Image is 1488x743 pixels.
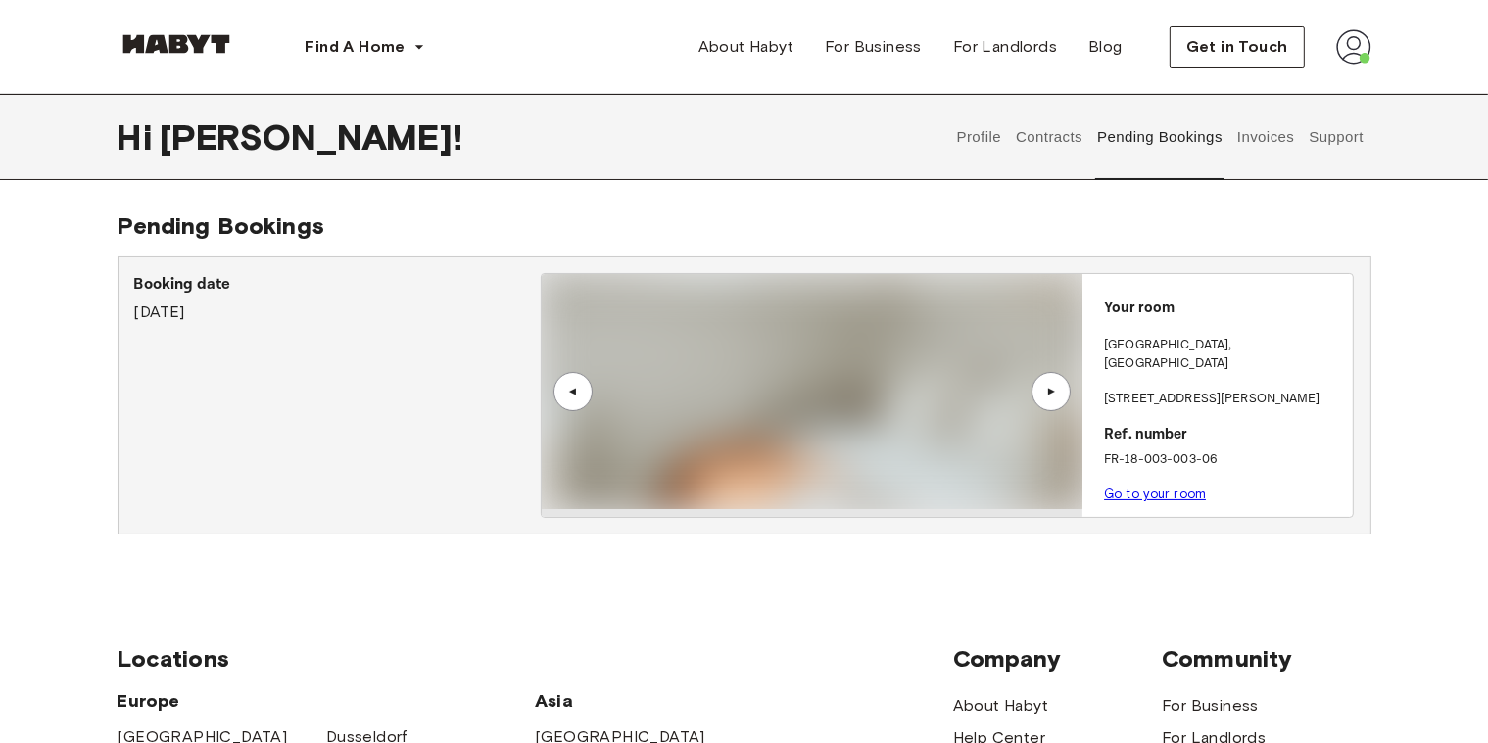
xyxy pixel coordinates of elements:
span: Get in Touch [1186,35,1288,59]
span: About Habyt [698,35,793,59]
img: Habyt [118,34,235,54]
a: For Business [1162,694,1259,718]
button: Profile [954,94,1004,180]
button: Contracts [1014,94,1085,180]
span: Blog [1088,35,1123,59]
span: Asia [535,689,744,713]
span: For Landlords [953,35,1057,59]
button: Pending Bookings [1095,94,1225,180]
button: Get in Touch [1170,26,1305,68]
a: About Habyt [683,27,809,67]
div: ▲ [1041,386,1061,397]
a: Go to your room [1104,487,1206,501]
a: Blog [1073,27,1138,67]
span: Company [953,644,1162,673]
button: Support [1307,94,1367,180]
div: [DATE] [134,273,541,324]
span: Hi [118,116,160,158]
a: About Habyt [953,694,1048,718]
p: FR-18-003-003-06 [1104,450,1345,470]
span: Europe [118,689,536,713]
div: ▲ [563,386,583,397]
span: Community [1162,644,1370,673]
span: Pending Bookings [118,211,324,240]
p: [STREET_ADDRESS][PERSON_NAME] [1104,390,1345,409]
span: For Business [825,35,922,59]
button: Find A Home [290,27,441,67]
p: Your room [1104,298,1345,320]
p: Ref. number [1104,424,1345,446]
p: [GEOGRAPHIC_DATA] , [GEOGRAPHIC_DATA] [1104,336,1345,374]
a: For Landlords [937,27,1073,67]
span: [PERSON_NAME] ! [160,116,462,158]
p: Booking date [134,273,541,297]
a: For Business [809,27,937,67]
img: avatar [1336,29,1371,65]
div: user profile tabs [949,94,1370,180]
span: Locations [118,644,953,673]
img: Image of the room [542,274,1082,509]
span: Find A Home [306,35,406,59]
button: Invoices [1234,94,1296,180]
